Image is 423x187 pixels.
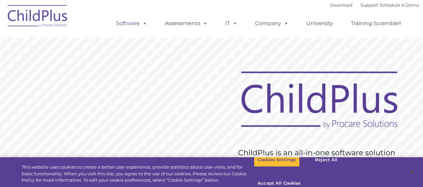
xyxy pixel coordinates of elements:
a: Training Scramble!! [344,17,408,30]
a: Download [330,2,352,8]
button: Reject All [305,153,347,167]
a: Assessments [158,17,214,30]
div: This website uses cookies to create a better user experience, provide statistics about user visit... [22,164,254,184]
button: Cookies Settings [254,153,300,167]
a: Schedule A Demo [380,2,419,8]
img: ChildPlus by Procare Solutions [4,0,71,34]
a: IT [219,17,244,30]
a: University [300,17,340,30]
a: Company [248,17,295,30]
a: Software [109,17,154,30]
font: | [330,2,419,8]
button: Close [405,164,420,179]
a: Support [360,2,378,8]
